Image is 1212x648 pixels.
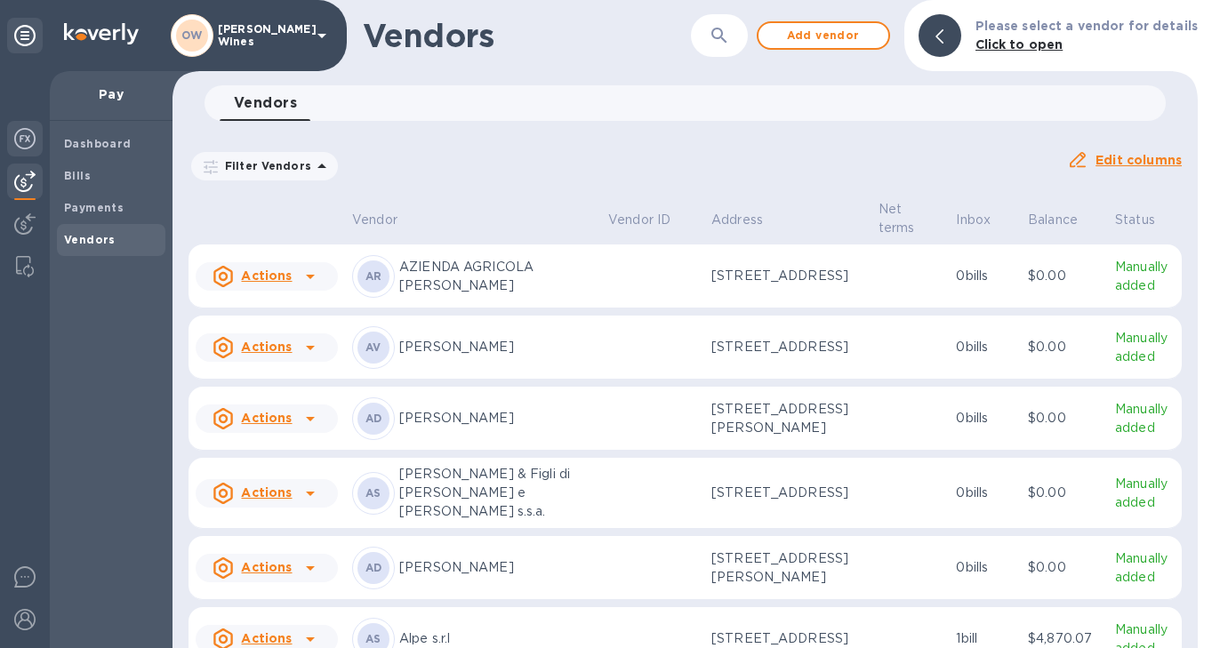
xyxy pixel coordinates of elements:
[399,409,594,428] p: [PERSON_NAME]
[1028,338,1101,356] p: $0.00
[975,37,1064,52] b: Click to open
[363,17,691,54] h1: Vendors
[956,211,1014,229] span: Inbox
[64,201,124,214] b: Payments
[1028,558,1101,577] p: $0.00
[399,258,594,295] p: AZIENDA AGRICOLA [PERSON_NAME]
[181,28,203,42] b: OW
[352,211,421,229] span: Vendor
[399,558,594,577] p: [PERSON_NAME]
[1115,400,1175,437] p: Manually added
[399,465,594,521] p: [PERSON_NAME] & Figli di [PERSON_NAME] e [PERSON_NAME] s.s.a.
[773,25,874,46] span: Add vendor
[218,23,307,48] p: [PERSON_NAME] Wines
[711,211,763,229] p: Address
[879,200,919,237] p: Net terms
[956,338,1014,356] p: 0 bills
[64,137,132,150] b: Dashboard
[365,632,381,645] b: AS
[1028,484,1101,502] p: $0.00
[956,484,1014,502] p: 0 bills
[64,233,116,246] b: Vendors
[711,338,864,356] p: [STREET_ADDRESS]
[879,200,943,237] span: Net terms
[1028,409,1101,428] p: $0.00
[711,549,864,587] p: [STREET_ADDRESS][PERSON_NAME]
[956,558,1014,577] p: 0 bills
[7,18,43,53] div: Unpin categories
[64,85,158,103] p: Pay
[365,561,382,574] b: AD
[365,412,382,425] b: AD
[64,23,139,44] img: Logo
[241,340,292,354] u: Actions
[975,19,1198,33] b: Please select a vendor for details
[1028,629,1101,648] p: $4,870.07
[1115,475,1175,512] p: Manually added
[1028,211,1078,229] p: Balance
[1115,211,1155,229] p: Status
[14,128,36,149] img: Foreign exchange
[1028,211,1101,229] span: Balance
[608,211,694,229] span: Vendor ID
[1115,258,1175,295] p: Manually added
[608,211,670,229] p: Vendor ID
[956,211,991,229] p: Inbox
[399,629,594,648] p: Alpe s.r.l
[241,485,292,500] u: Actions
[711,629,864,648] p: [STREET_ADDRESS]
[711,211,786,229] span: Address
[956,267,1014,285] p: 0 bills
[241,268,292,283] u: Actions
[241,631,292,645] u: Actions
[757,21,890,50] button: Add vendor
[234,91,297,116] span: Vendors
[956,409,1014,428] p: 0 bills
[64,169,91,182] b: Bills
[711,400,864,437] p: [STREET_ADDRESS][PERSON_NAME]
[241,560,292,574] u: Actions
[711,484,864,502] p: [STREET_ADDRESS]
[352,211,397,229] p: Vendor
[1096,153,1182,167] u: Edit columns
[365,486,381,500] b: AS
[1115,549,1175,587] p: Manually added
[218,158,311,173] p: Filter Vendors
[365,340,381,354] b: AV
[1115,329,1175,366] p: Manually added
[365,269,382,283] b: AR
[711,267,864,285] p: [STREET_ADDRESS]
[399,338,594,356] p: [PERSON_NAME]
[1028,267,1101,285] p: $0.00
[241,411,292,425] u: Actions
[956,629,1014,648] p: 1 bill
